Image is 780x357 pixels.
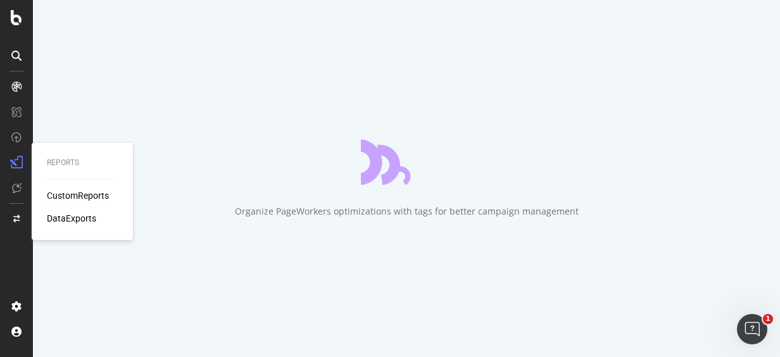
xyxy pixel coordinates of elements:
div: Reports [47,158,118,168]
div: animation [361,139,452,185]
iframe: Intercom live chat [737,314,767,344]
a: DataExports [47,212,96,225]
span: 1 [763,314,773,324]
div: Organize PageWorkers optimizations with tags for better campaign management [235,205,579,218]
a: CustomReports [47,189,109,202]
